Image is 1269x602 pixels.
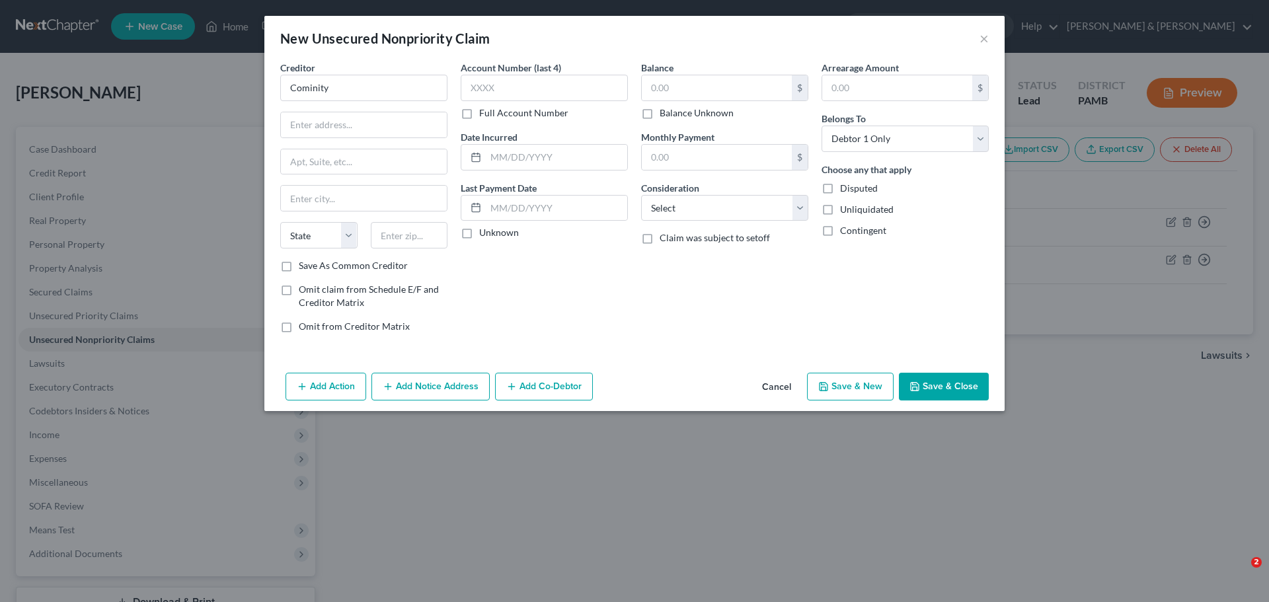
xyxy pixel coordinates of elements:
div: $ [792,75,808,100]
span: Unliquidated [840,204,894,215]
input: Enter city... [281,186,447,211]
input: Enter address... [281,112,447,137]
input: 0.00 [642,75,792,100]
label: Choose any that apply [822,163,911,176]
label: Balance Unknown [660,106,734,120]
input: 0.00 [642,145,792,170]
input: MM/DD/YYYY [486,196,627,221]
span: Omit claim from Schedule E/F and Creditor Matrix [299,283,439,308]
label: Consideration [641,181,699,195]
span: Belongs To [822,113,866,124]
label: Save As Common Creditor [299,259,408,272]
input: Apt, Suite, etc... [281,149,447,174]
div: $ [792,145,808,170]
label: Arrearage Amount [822,61,899,75]
label: Date Incurred [461,130,518,144]
span: Claim was subject to setoff [660,232,770,243]
input: Search creditor by name... [280,75,447,101]
input: MM/DD/YYYY [486,145,627,170]
span: Disputed [840,182,878,194]
button: Add Notice Address [371,373,490,400]
button: Save & Close [899,373,989,400]
button: Add Co-Debtor [495,373,593,400]
label: Full Account Number [479,106,568,120]
button: Cancel [751,374,802,400]
label: Monthly Payment [641,130,714,144]
span: Omit from Creditor Matrix [299,320,410,332]
label: Unknown [479,226,519,239]
span: Creditor [280,62,315,73]
button: × [980,30,989,46]
div: New Unsecured Nonpriority Claim [280,29,490,48]
div: $ [972,75,988,100]
button: Save & New [807,373,894,400]
input: 0.00 [822,75,972,100]
label: Account Number (last 4) [461,61,561,75]
input: Enter zip... [371,222,448,248]
iframe: Intercom live chat [1224,557,1256,589]
button: Add Action [286,373,366,400]
label: Balance [641,61,673,75]
label: Last Payment Date [461,181,537,195]
span: Contingent [840,225,886,236]
span: 2 [1251,557,1262,568]
input: XXXX [461,75,628,101]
